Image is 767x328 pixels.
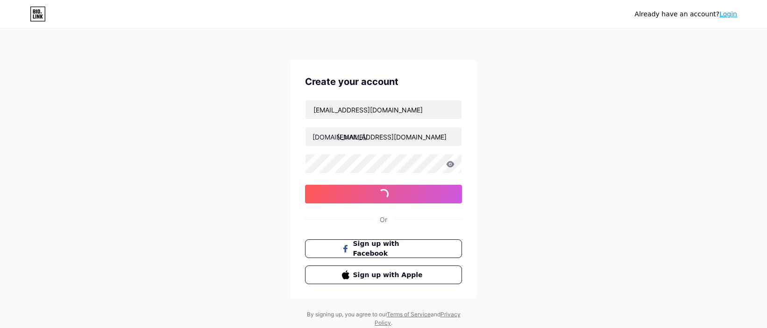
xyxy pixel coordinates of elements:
[304,310,463,327] div: By signing up, you agree to our and .
[305,75,462,89] div: Create your account
[387,311,431,318] a: Terms of Service
[353,239,426,258] span: Sign up with Facebook
[353,270,426,280] span: Sign up with Apple
[305,265,462,284] button: Sign up with Apple
[312,132,368,142] div: [DOMAIN_NAME]/
[380,215,387,224] div: Or
[305,100,462,119] input: Email
[635,9,737,19] div: Already have an account?
[305,239,462,258] button: Sign up with Facebook
[719,10,737,18] a: Login
[305,127,462,146] input: username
